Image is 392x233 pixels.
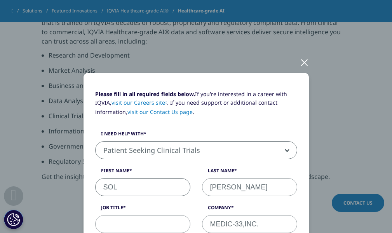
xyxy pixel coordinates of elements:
[202,167,297,178] label: Last Name
[95,90,297,122] p: If you're interested in a career with IQVIA, . If you need support or additional contact informat...
[95,204,190,215] label: Job Title
[95,167,190,178] label: First Name
[95,141,297,159] span: Patient Seeking Clinical Trials
[95,130,297,141] label: I need help with
[96,142,297,159] span: Patient Seeking Clinical Trials
[127,108,193,116] a: visit our Contact Us page
[112,99,167,106] a: visit our Careers site
[4,210,23,229] button: Cookies Settings
[202,204,297,215] label: Company
[95,90,195,98] strong: Please fill in all required fields below.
